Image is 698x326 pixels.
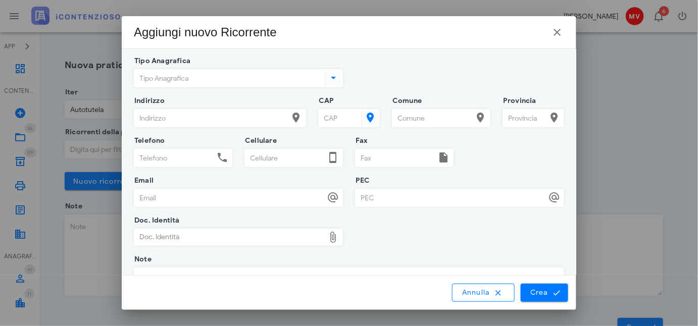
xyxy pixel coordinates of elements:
[500,96,536,106] label: Provincia
[134,189,325,206] input: Email
[462,288,505,297] span: Annulla
[134,229,325,245] div: Doc. Identità
[521,284,568,302] button: Crea
[134,149,214,167] input: Telefono
[131,56,190,66] label: Tipo Anagrafica
[319,110,360,127] input: CAP
[242,136,277,146] label: Cellulare
[131,215,180,226] label: Doc. Identità
[131,136,165,146] label: Telefono
[131,254,152,264] label: Note
[356,189,546,206] input: PEC
[389,96,422,106] label: Comune
[353,176,370,186] label: PEC
[503,110,546,127] input: Provincia
[134,24,277,40] div: Aggiungi nuovo Ricorrente
[134,70,323,87] input: Tipo Anagrafica
[452,284,515,302] button: Annulla
[316,96,334,106] label: CAP
[245,149,325,167] input: Cellulare
[353,136,368,146] label: Fax
[131,176,154,186] label: Email
[134,110,288,127] input: Indirizzo
[530,288,559,297] span: Crea
[356,149,435,167] input: Fax
[131,96,165,106] label: Indirizzo
[392,110,472,127] input: Comune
